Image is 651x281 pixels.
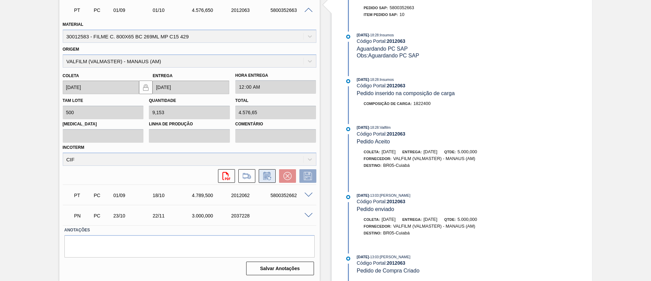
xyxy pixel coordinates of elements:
[364,157,392,161] span: Fornecedor:
[369,126,379,129] span: - 18:28
[73,3,93,18] div: Pedido em Trânsito
[357,33,369,37] span: [DATE]
[369,255,379,259] span: - 13:03
[73,188,93,203] div: Pedido em Trânsito
[390,5,414,10] span: 5800352663
[382,149,396,154] span: [DATE]
[423,217,437,222] span: [DATE]
[364,217,380,222] span: Coleta:
[92,7,112,13] div: Pedido de Compra
[369,78,379,82] span: - 18:28
[346,127,350,131] img: atual
[364,150,380,154] span: Coleta:
[379,33,394,37] span: : Insumos
[357,83,518,88] div: Código Portal:
[393,224,475,229] span: VALFILM (VALMASTER) - MANAUS (AM)
[296,169,316,183] div: Salvar Pedido
[387,131,406,137] strong: 2012063
[346,79,350,83] img: atual
[387,83,406,88] strong: 2012063
[393,156,475,161] span: VALFILM (VALMASTER) - MANAUS (AM)
[383,230,410,235] span: BR05-Cuiabá
[269,193,313,198] div: 5800352662
[399,12,404,17] span: 10
[112,7,156,13] div: 01/09/2025
[364,163,382,168] span: Destino:
[357,139,390,144] span: Pedido Aceito
[364,102,412,106] span: Composição de Carga :
[379,125,391,129] span: : Valfilm
[413,101,431,106] span: 1822400
[153,81,229,94] input: dd/mm/yyyy
[423,149,437,154] span: [DATE]
[139,81,153,94] button: locked
[230,193,274,198] div: 2012062
[379,193,411,197] span: : [PERSON_NAME]
[149,119,230,129] label: Linha de Produção
[92,213,112,218] div: Pedido de Compra
[357,199,518,204] div: Código Portal:
[357,131,518,137] div: Código Portal:
[364,224,392,228] span: Fornecedor:
[357,46,408,52] span: Aguardando PC SAP
[63,98,83,103] label: Tam lote
[444,217,456,222] span: Qtde:
[63,47,79,52] label: Origem
[387,38,406,44] strong: 2012063
[346,257,350,261] img: atual
[153,73,173,78] label: Entrega
[142,83,150,91] img: locked
[151,213,195,218] div: 22/11/2025
[357,90,455,96] span: Pedido inserido na composição de carga
[357,77,369,82] span: [DATE]
[346,195,350,199] img: atual
[63,145,84,150] label: Incoterm
[230,213,274,218] div: 2037228
[190,193,234,198] div: 4.789,500
[190,7,234,13] div: 4.576,650
[235,98,249,103] label: Total
[276,169,296,183] div: Cancelar pedido
[246,262,314,275] button: Salvar Anotações
[63,81,139,94] input: dd/mm/yyyy
[235,169,255,183] div: Ir para Composição de Carga
[112,213,156,218] div: 23/10/2025
[382,217,396,222] span: [DATE]
[63,22,83,27] label: Material
[149,98,176,103] label: Quantidade
[364,6,388,10] span: Pedido SAP:
[379,77,394,82] span: : Insumos
[230,7,274,13] div: 2012063
[457,149,477,154] span: 5.000,000
[346,35,350,39] img: atual
[235,119,316,129] label: Comentário
[357,260,518,266] div: Código Portal:
[457,217,477,222] span: 5.000,000
[357,53,419,58] span: Obs: Aguardando PC SAP
[369,33,379,37] span: - 18:28
[63,73,79,78] label: Coleta
[357,193,369,197] span: [DATE]
[112,193,156,198] div: 01/09/2025
[151,7,195,13] div: 01/10/2025
[190,213,234,218] div: 3.000,000
[74,213,91,218] p: PN
[402,150,422,154] span: Entrega:
[73,208,93,223] div: Pedido em Negociação
[387,260,406,266] strong: 2012063
[364,231,382,235] span: Destino:
[444,150,456,154] span: Qtde:
[383,163,410,168] span: BR05-Cuiabá
[92,193,112,198] div: Pedido de Compra
[74,193,91,198] p: PT
[402,217,422,222] span: Entrega:
[357,206,394,212] span: Pedido enviado
[64,225,315,235] label: Anotações
[357,125,369,129] span: [DATE]
[364,13,398,17] span: Item pedido SAP:
[235,71,316,81] label: Hora Entrega
[379,255,411,259] span: : [PERSON_NAME]
[387,199,406,204] strong: 2012063
[215,169,235,183] div: Abrir arquivo PDF
[357,38,518,44] div: Código Portal:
